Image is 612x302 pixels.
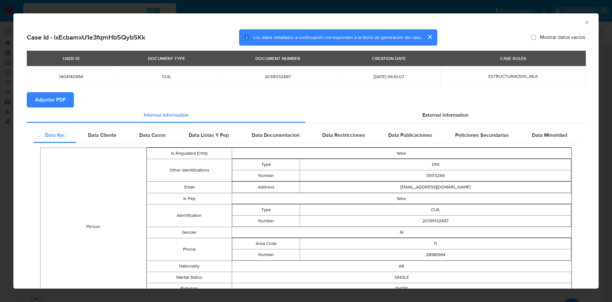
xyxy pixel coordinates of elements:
div: CASE RULES [496,53,530,64]
div: DOCUMENT NUMBER [251,53,304,64]
h2: Case Id - lxEcbamxU1e3fqmHb5Qyb5Kk [27,33,145,41]
td: CUIL [300,204,571,215]
div: CREATION DATE [368,53,410,64]
td: 39113249 [300,170,571,181]
button: Adjuntar PDF [27,92,74,107]
td: Area Code [232,238,300,249]
span: 20391132497 [226,74,330,79]
span: Data Listas Y Pep [189,131,229,139]
input: Mostrar datos vacíos [531,35,536,40]
span: Mostrar datos vacíos [540,34,585,41]
td: Number [232,215,300,226]
span: [DATE] 06:10:07 [345,74,433,79]
td: Gender [147,227,232,238]
span: Data Kyc [45,131,65,139]
td: 28186564 [300,249,571,260]
td: SINGLE [232,272,571,283]
td: DNI [300,159,571,170]
td: Marital Status [147,272,232,283]
span: Internal information [144,111,189,119]
td: [DATE] [232,283,571,294]
div: Detailed info [27,107,585,123]
td: Other Identifications [147,159,232,181]
td: 20391132497 [300,215,571,226]
span: Data Documentacion [252,131,300,139]
td: Nationality [147,261,232,272]
td: 11 [300,238,571,249]
span: Data Minoridad [532,131,567,139]
span: Data Restricciones [322,131,365,139]
td: Type [232,159,300,170]
td: AR [232,261,571,272]
span: CUIL [123,74,210,79]
td: Type [232,204,300,215]
div: closure-recommendation-modal [13,13,599,289]
div: USER ID [59,53,84,64]
button: cerrar [422,29,437,45]
div: DOCUMENT TYPE [144,53,189,64]
td: false [232,148,571,159]
td: Phone [147,238,232,261]
td: Identification [147,204,232,227]
td: Address [232,181,300,193]
span: 1404140954 [34,74,108,79]
td: Birthdate [147,283,232,294]
span: External information [422,111,469,119]
span: Peticiones Secundarias [455,131,509,139]
span: Data Cliente [88,131,116,139]
span: Data Casos [139,131,166,139]
td: Number [232,249,300,260]
span: Data Publicaciones [388,131,432,139]
td: M [232,227,571,238]
td: Number [232,170,300,181]
td: false [232,193,571,204]
td: Email [147,181,232,193]
td: [EMAIL_ADDRESS][DOMAIN_NAME] [300,181,571,193]
div: Detailed internal info [33,128,579,143]
td: Is Pep [147,193,232,204]
span: Los datos detallados a continuación corresponden a la fecha de generación del caso. [253,34,422,41]
button: Cerrar ventana [584,19,589,25]
span: ESTRUCTURACION_MLA [488,73,538,79]
td: Is Regulated Entity [147,148,232,159]
span: Adjuntar PDF [35,93,66,107]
